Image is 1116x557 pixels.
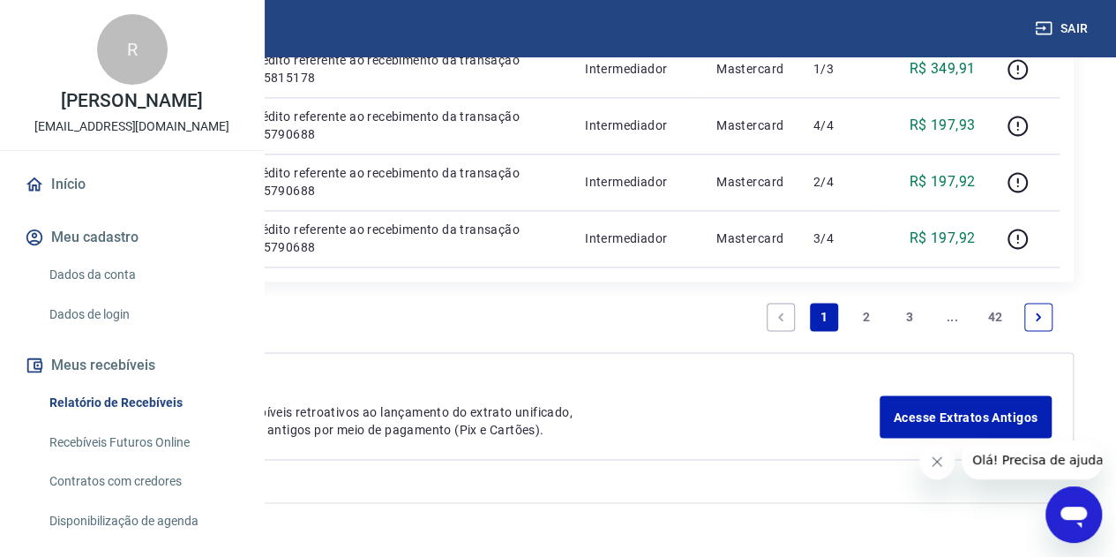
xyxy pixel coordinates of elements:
[910,58,976,79] p: R$ 349,91
[42,257,243,293] a: Dados da conta
[813,230,865,247] p: 3/4
[910,171,976,192] p: R$ 197,92
[810,303,838,331] a: Page 1 is your current page
[21,218,243,257] button: Meu cadastro
[813,173,865,191] p: 2/4
[21,346,243,385] button: Meus recebíveis
[585,173,688,191] p: Intermediador
[585,60,688,78] p: Intermediador
[981,303,1010,331] a: Page 42
[42,503,243,539] a: Disponibilização de agenda
[962,440,1102,479] iframe: Mensagem da empresa
[42,425,243,461] a: Recebíveis Futuros Online
[88,403,880,438] p: Para ver lançamentos de recebíveis retroativos ao lançamento do extrato unificado, você pode aces...
[910,115,976,136] p: R$ 197,93
[42,517,1074,536] p: 2025 ©
[11,12,148,26] span: Olá! Precisa de ajuda?
[938,303,966,331] a: Jump forward
[852,303,880,331] a: Page 2
[716,60,785,78] p: Mastercard
[249,108,557,143] p: Crédito referente ao recebimento da transação 225790688
[21,165,243,204] a: Início
[34,117,229,136] p: [EMAIL_ADDRESS][DOMAIN_NAME]
[88,374,880,395] p: Extratos Antigos
[1031,12,1095,45] button: Sair
[760,296,1060,338] ul: Pagination
[585,230,688,247] p: Intermediador
[716,173,785,191] p: Mastercard
[1045,486,1102,543] iframe: Botão para abrir a janela de mensagens
[42,463,243,500] a: Contratos com credores
[716,230,785,247] p: Mastercard
[97,14,168,85] div: R
[249,164,557,199] p: Crédito referente ao recebimento da transação 225790688
[42,297,243,333] a: Dados de login
[61,92,202,110] p: [PERSON_NAME]
[767,303,795,331] a: Previous page
[716,117,785,134] p: Mastercard
[910,228,976,249] p: R$ 197,92
[42,385,243,421] a: Relatório de Recebíveis
[895,303,924,331] a: Page 3
[813,117,865,134] p: 4/4
[813,60,865,78] p: 1/3
[585,117,688,134] p: Intermediador
[919,444,955,479] iframe: Fechar mensagem
[249,51,557,87] p: Crédito referente ao recebimento da transação 225815178
[880,395,1052,438] a: Acesse Extratos Antigos
[1024,303,1052,331] a: Next page
[249,221,557,256] p: Crédito referente ao recebimento da transação 225790688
